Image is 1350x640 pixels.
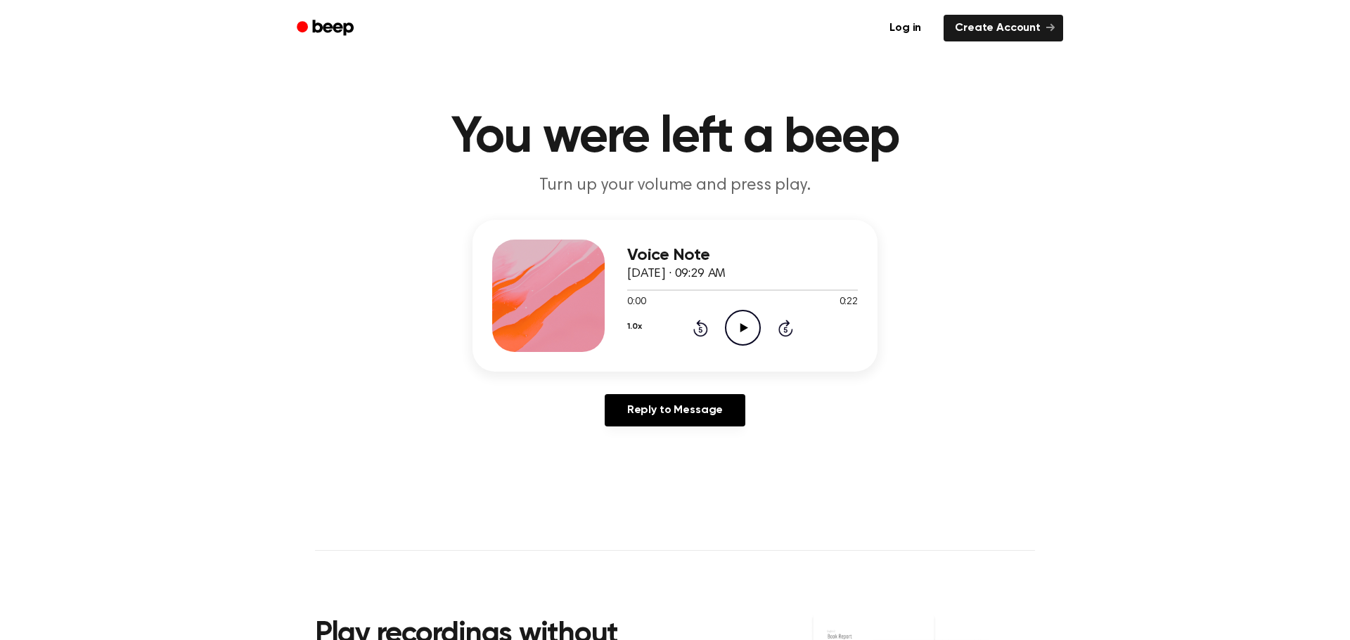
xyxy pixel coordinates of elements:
span: [DATE] · 09:29 AM [627,268,726,280]
h1: You were left a beep [315,112,1035,163]
a: Create Account [944,15,1063,41]
a: Beep [287,15,366,42]
h3: Voice Note [627,246,858,265]
p: Turn up your volume and press play. [405,174,945,197]
button: 1.0x [627,315,641,339]
a: Reply to Message [605,394,745,426]
span: 0:00 [627,295,645,310]
a: Log in [875,12,935,44]
span: 0:22 [840,295,858,310]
